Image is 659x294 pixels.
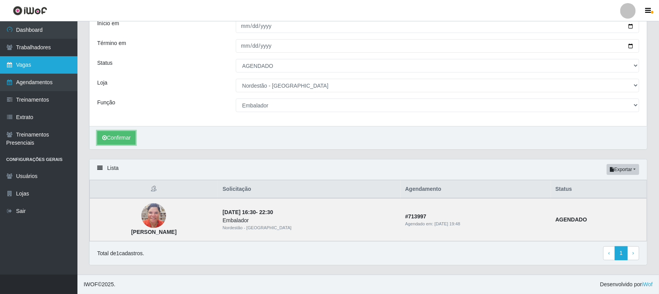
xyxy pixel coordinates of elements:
th: Solicitação [218,180,401,199]
button: Confirmar [97,131,136,145]
a: Previous [603,246,615,260]
input: 00/00/0000 [236,19,640,33]
div: Embalador [223,216,396,225]
span: © 2025 . [84,280,115,289]
label: Função [97,99,115,107]
a: iWof [642,281,653,287]
span: › [632,250,634,256]
label: Status [97,59,113,67]
nav: pagination [603,246,639,260]
input: 00/00/0000 [236,39,640,53]
label: Loja [97,79,107,87]
img: Andreia Fonseca Da Silva [141,203,166,228]
label: Término em [97,39,126,47]
div: Agendado em: [405,221,546,227]
th: Status [551,180,647,199]
div: Nordestão - [GEOGRAPHIC_DATA] [223,225,396,231]
strong: # 713997 [405,213,427,220]
strong: AGENDADO [556,216,587,223]
img: CoreUI Logo [13,6,47,16]
button: Exportar [607,164,639,175]
th: Agendamento [401,180,551,199]
time: 22:30 [259,209,273,215]
span: ‹ [608,250,610,256]
strong: - [223,209,273,215]
span: IWOF [84,281,98,287]
label: Início em [97,19,119,28]
span: Desenvolvido por [600,280,653,289]
div: Lista [89,159,647,180]
p: Total de 1 cadastros. [97,249,144,258]
a: Next [627,246,639,260]
strong: [PERSON_NAME] [131,229,177,235]
time: [DATE] 16:30 [223,209,256,215]
time: [DATE] 19:48 [434,221,460,226]
a: 1 [615,246,628,260]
